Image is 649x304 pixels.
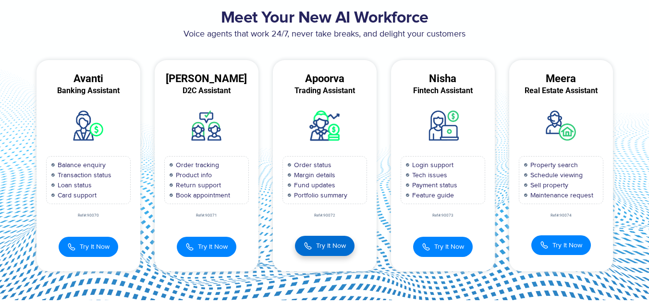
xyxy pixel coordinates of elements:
div: Ref#:90074 [509,214,613,218]
button: Try It Now [413,237,473,257]
div: [PERSON_NAME] [155,74,258,83]
span: Card support [55,190,97,200]
img: Call Icon [540,241,549,249]
span: Margin details [292,170,335,180]
div: Fintech Assistant [391,86,495,95]
img: Call Icon [185,242,194,252]
button: Try It Now [177,237,236,257]
div: Ref#:90071 [155,214,258,218]
img: Call Icon [422,242,430,252]
span: Try It Now [198,242,228,252]
button: Try It Now [295,236,355,256]
span: Feature guide [410,190,454,200]
span: Try It Now [80,242,110,252]
span: Book appointment [173,190,230,200]
div: Ref#:90073 [391,214,495,218]
span: Transaction status [55,170,111,180]
button: Try It Now [531,235,591,255]
p: Voice agents that work 24/7, never take breaks, and delight your customers [29,28,620,41]
button: Try It Now [59,237,118,257]
div: Nisha [391,74,495,83]
span: Fund updates [292,180,335,190]
span: Schedule viewing [528,170,583,180]
span: Product info [173,170,212,180]
span: Login support [410,160,453,170]
div: Avanti [37,74,140,83]
span: Try It Now [552,240,582,250]
div: Real Estate Assistant [509,86,613,95]
div: Trading Assistant [273,86,377,95]
span: Portfolio summary [292,190,347,200]
span: Sell property [528,180,568,190]
div: Meera [509,74,613,83]
span: Return support [173,180,221,190]
span: Property search [528,160,578,170]
div: Ref#:90070 [37,214,140,218]
div: Banking Assistant [37,86,140,95]
span: Balance enquiry [55,160,106,170]
div: Apoorva [273,74,377,83]
span: Loan status [55,180,92,190]
span: Maintenance request [528,190,593,200]
span: Order tracking [173,160,219,170]
span: Order status [292,160,331,170]
span: Tech issues [410,170,447,180]
div: Ref#:90072 [273,214,377,218]
span: Try It Now [434,242,464,252]
img: Call Icon [67,242,76,252]
span: Try It Now [316,241,346,251]
span: Payment status [410,180,457,190]
div: D2C Assistant [155,86,258,95]
h2: Meet Your New AI Workforce [29,9,620,28]
img: Call Icon [304,241,312,251]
